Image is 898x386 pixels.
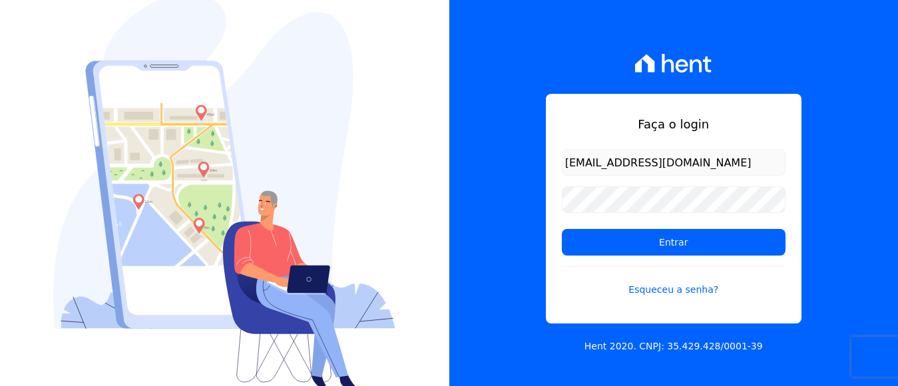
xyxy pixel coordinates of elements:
[562,229,786,256] input: Entrar
[584,339,763,353] p: Hent 2020. CNPJ: 35.429.428/0001-39
[562,266,786,297] a: Esqueceu a senha?
[562,115,786,133] h1: Faça o login
[562,149,786,176] input: Email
